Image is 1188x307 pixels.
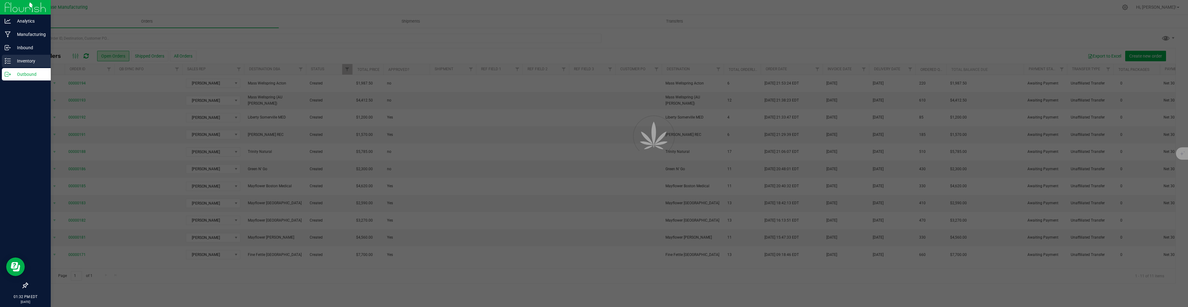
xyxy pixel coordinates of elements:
[11,17,48,25] p: Analytics
[5,31,11,37] inline-svg: Manufacturing
[5,45,11,51] inline-svg: Inbound
[5,18,11,24] inline-svg: Analytics
[11,44,48,51] p: Inbound
[5,58,11,64] inline-svg: Inventory
[11,31,48,38] p: Manufacturing
[5,71,11,77] inline-svg: Outbound
[11,57,48,65] p: Inventory
[3,300,48,304] p: [DATE]
[11,71,48,78] p: Outbound
[3,294,48,300] p: 01:32 PM EDT
[6,257,25,276] iframe: Resource center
